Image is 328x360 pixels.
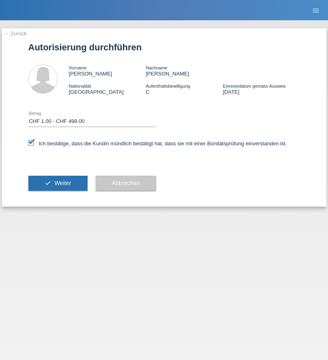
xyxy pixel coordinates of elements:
[69,65,87,70] span: Vorname
[146,84,190,88] span: Aufenthaltsbewilligung
[223,83,300,95] div: [DATE]
[4,30,27,37] a: ← Zurück
[146,65,223,77] div: [PERSON_NAME]
[45,180,51,186] i: check
[112,180,140,186] span: Abbrechen
[146,83,223,95] div: C
[28,42,300,52] h1: Autorisierung durchführen
[54,180,71,186] span: Weiter
[146,65,167,70] span: Nachname
[69,84,91,88] span: Nationalität
[223,84,285,88] span: Einreisedatum gemäss Ausweis
[28,176,88,191] button: check Weiter
[96,176,156,191] button: Abbrechen
[308,8,324,13] a: menu
[312,6,320,15] i: menu
[28,140,287,147] label: Ich bestätige, dass die Kundin mündlich bestätigt hat, dass sie mit einer Bonitätsprüfung einvers...
[69,83,146,95] div: [GEOGRAPHIC_DATA]
[69,65,146,77] div: [PERSON_NAME]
